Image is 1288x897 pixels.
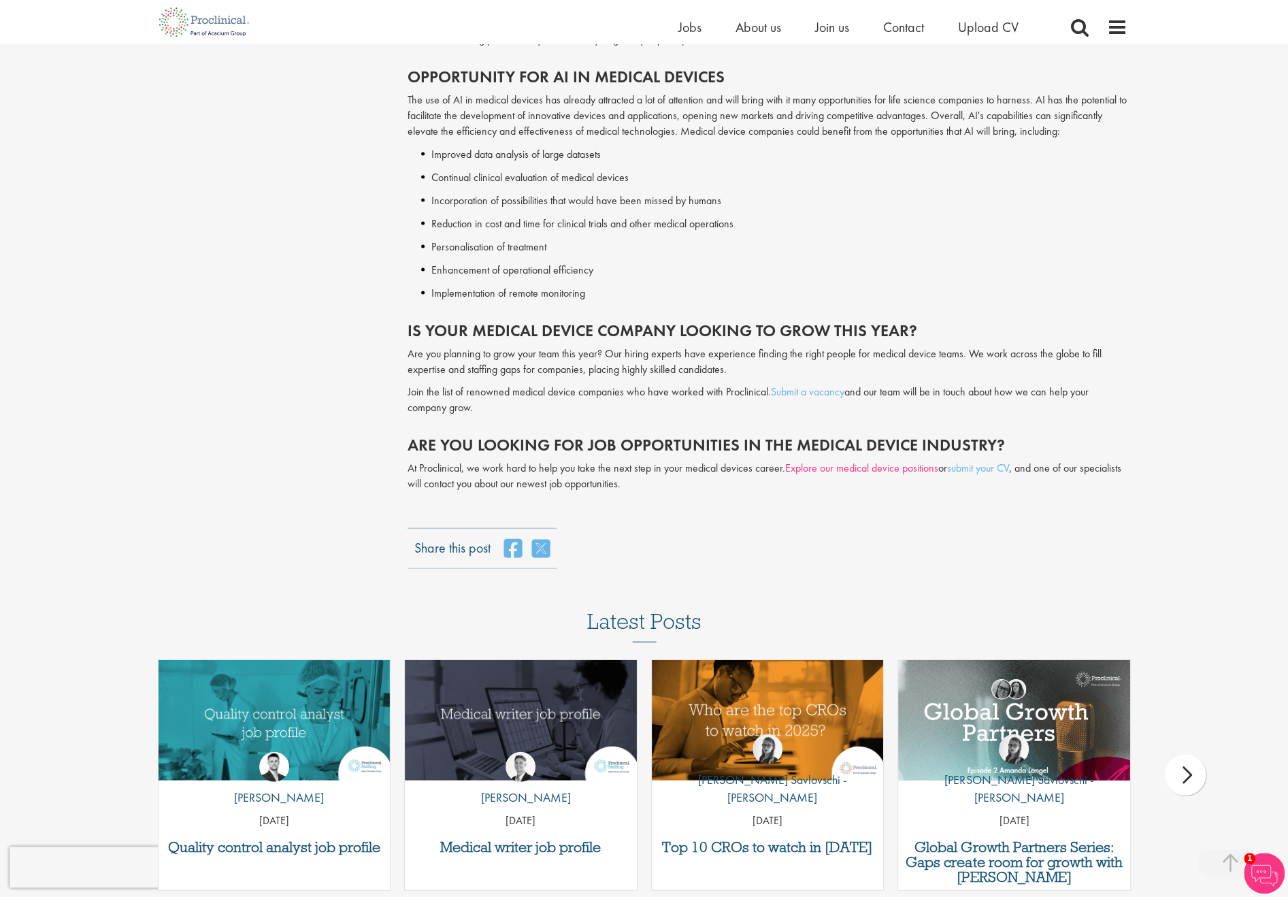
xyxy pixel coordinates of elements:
[587,610,701,642] h3: Latest Posts
[736,18,781,36] a: About us
[405,660,637,781] a: Link to a post
[408,322,1127,340] h2: Is Your Medical Device Company Looking to Grow This Year?
[408,346,1127,378] p: Are you planning to grow your team this year? Our hiring experts have experience finding the righ...
[652,734,884,813] a: Theodora Savlovschi - Wicks [PERSON_NAME] Savlovschi - [PERSON_NAME]
[408,461,1127,492] p: At Proclinical, we work hard to help you take the next step in your medical devices career. or , ...
[958,18,1019,36] a: Upload CV
[471,789,571,806] p: [PERSON_NAME]
[1244,853,1255,864] span: 1
[408,93,1127,140] p: The use of AI in medical devices has already attracted a lot of attention and will bring with it ...
[999,734,1029,764] img: Theodora Savlovschi - Wicks
[947,461,1009,475] a: submit your CV
[159,660,391,781] a: Link to a post
[421,285,1127,301] li: Implementation of remote monitoring
[405,813,637,829] p: [DATE]
[408,68,1127,86] h2: Opportunity for AI in Medical Devices
[753,734,782,764] img: Theodora Savlovschi - Wicks
[506,752,535,782] img: George Watson
[883,18,924,36] a: Contact
[898,813,1130,829] p: [DATE]
[414,538,491,548] label: Share this post
[421,193,1127,209] li: Incorporation of possibilities that would have been missed by humans
[165,840,384,855] a: Quality control analyst job profile
[1165,755,1206,796] div: next
[159,660,391,781] img: quality control analyst job profile
[652,813,884,829] p: [DATE]
[771,385,844,399] a: Submit a vacancy
[421,146,1127,163] li: Improved data analysis of large datasets
[421,216,1127,232] li: Reduction in cost and time for clinical trials and other medical operations
[659,840,877,855] a: Top 10 CROs to watch in [DATE]
[678,18,701,36] a: Jobs
[905,840,1123,885] a: Global Growth Partners Series: Gaps create room for growth with [PERSON_NAME]
[408,385,1127,416] p: Join the list of renowned medical device companies who have worked with Proclinical. and our team...
[412,840,630,855] a: Medical writer job profile
[898,734,1130,813] a: Theodora Savlovschi - Wicks [PERSON_NAME] Savlovschi - [PERSON_NAME]
[159,813,391,829] p: [DATE]
[408,436,1127,454] h2: Are You Looking for Job Opportunities in the Medical Device Industry?
[785,461,938,475] a: Explore our medical device positions
[1244,853,1285,894] img: Chatbot
[815,18,849,36] a: Join us
[405,660,637,781] img: Medical writer job profile
[10,847,184,887] iframe: reCAPTCHA
[471,752,571,813] a: George Watson [PERSON_NAME]
[421,262,1127,278] li: Enhancement of operational efficiency
[224,752,324,813] a: Joshua Godden [PERSON_NAME]
[898,660,1130,781] a: Link to a post
[259,752,289,782] img: Joshua Godden
[898,771,1130,806] p: [PERSON_NAME] Savlovschi - [PERSON_NAME]
[421,239,1127,255] li: Personalisation of treatment
[652,771,884,806] p: [PERSON_NAME] Savlovschi - [PERSON_NAME]
[421,169,1127,186] li: Continual clinical evaluation of medical devices
[224,789,324,806] p: [PERSON_NAME]
[652,660,884,781] a: Link to a post
[652,660,884,781] img: Top 10 CROs 2025 | Proclinical
[504,538,522,559] a: share on facebook
[532,538,550,559] a: share on twitter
